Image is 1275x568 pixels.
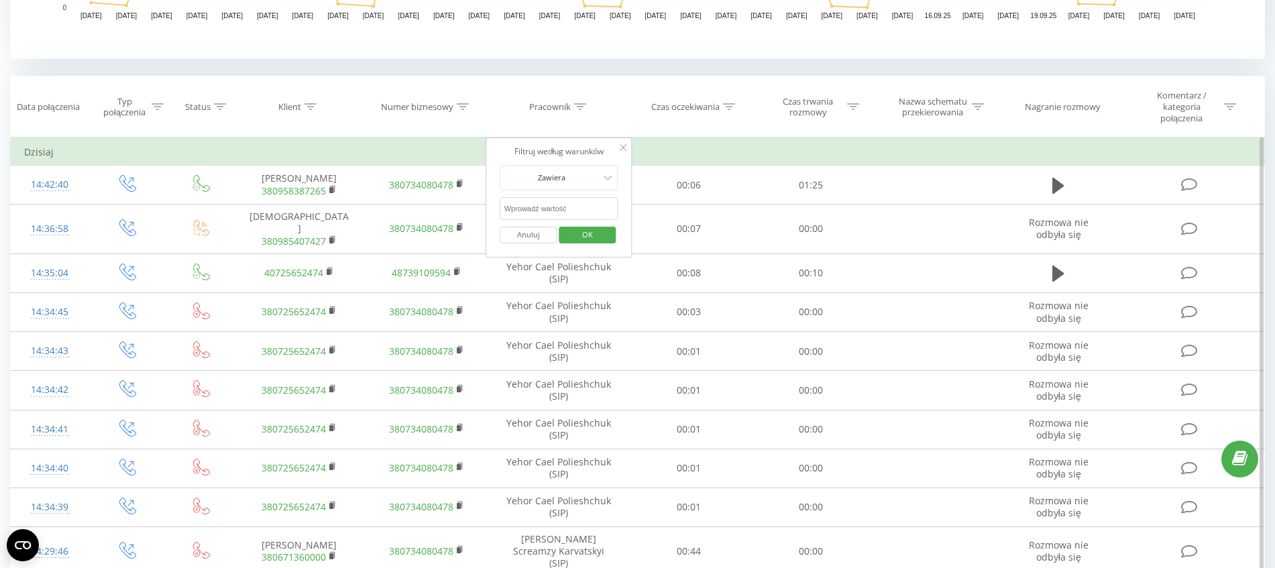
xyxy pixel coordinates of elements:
td: Yehor Cael Polieshchuk (SIP) [490,410,627,449]
text: [DATE] [822,12,843,19]
a: 380734080478 [389,222,453,235]
button: Anuluj [500,227,557,243]
text: [DATE] [751,12,772,19]
text: [DATE] [116,12,137,19]
a: 380734080478 [389,345,453,357]
td: Yehor Cael Polieshchuk (SIP) [490,371,627,410]
a: 380734080478 [389,545,453,557]
text: [DATE] [398,12,419,19]
button: Open CMP widget [7,529,39,561]
div: 14:34:45 [24,299,75,325]
td: 00:00 [750,332,873,371]
a: 48739109594 [392,266,451,279]
div: Filtruj według warunków [500,145,618,158]
div: Czas oczekiwania [651,101,720,113]
span: Rozmowa nie odbyła się [1029,455,1089,480]
div: Klient [278,101,301,113]
td: [DEMOGRAPHIC_DATA] [235,205,363,254]
div: Komentarz / kategoria połączenia [1142,90,1221,124]
td: 00:00 [750,205,873,254]
text: [DATE] [221,12,243,19]
a: 380734080478 [389,384,453,396]
span: Rozmowa nie odbyła się [1029,299,1089,324]
text: 16.09.25 [925,12,951,19]
span: Rozmowa nie odbyła się [1029,216,1089,241]
a: 380725652474 [262,345,326,357]
text: [DATE] [504,12,525,19]
a: 380725652474 [262,500,326,513]
text: [DATE] [363,12,384,19]
td: 00:08 [628,253,751,292]
div: Nagranie rozmowy [1025,101,1101,113]
td: 00:01 [628,332,751,371]
a: 380725652474 [262,305,326,318]
text: [DATE] [186,12,208,19]
div: 14:34:40 [24,455,75,481]
text: 0 [62,4,66,11]
a: 380671360000 [262,551,326,563]
text: 19.09.25 [1030,12,1056,19]
a: 380734080478 [389,461,453,474]
text: [DATE] [786,12,808,19]
span: Rozmowa nie odbyła się [1029,378,1089,402]
text: [DATE] [1174,12,1195,19]
div: 14:35:04 [24,260,75,286]
td: 00:10 [750,253,873,292]
td: 00:01 [628,410,751,449]
span: Rozmowa nie odbyła się [1029,494,1089,519]
div: 14:34:41 [24,416,75,443]
div: Status [185,101,211,113]
input: Wprowadź wartość [500,197,618,221]
span: Rozmowa nie odbyła się [1029,416,1089,441]
text: [DATE] [962,12,984,19]
a: 380734080478 [389,422,453,435]
td: 00:00 [750,371,873,410]
div: Pracownik [529,101,571,113]
text: [DATE] [645,12,667,19]
text: [DATE] [856,12,878,19]
div: 14:36:58 [24,216,75,242]
text: [DATE] [151,12,172,19]
td: Dzisiaj [11,139,1265,166]
text: [DATE] [892,12,913,19]
td: 00:06 [628,166,751,205]
td: 00:00 [750,410,873,449]
a: 40725652474 [264,266,323,279]
text: [DATE] [433,12,455,19]
text: [DATE] [469,12,490,19]
td: [PERSON_NAME] [235,166,363,205]
a: 380725652474 [262,384,326,396]
text: [DATE] [997,12,1019,19]
text: [DATE] [80,12,102,19]
text: [DATE] [292,12,314,19]
text: [DATE] [1068,12,1090,19]
div: 14:42:40 [24,172,75,198]
text: [DATE] [574,12,596,19]
text: [DATE] [1139,12,1160,19]
div: Data połączenia [17,101,80,113]
text: [DATE] [610,12,631,19]
td: 00:00 [750,292,873,331]
a: 380725652474 [262,422,326,435]
td: 01:25 [750,166,873,205]
td: 00:00 [750,449,873,488]
a: 380958387265 [262,184,326,197]
div: 14:34:42 [24,377,75,403]
td: 00:07 [628,205,751,254]
div: 14:34:39 [24,494,75,520]
span: Rozmowa nie odbyła się [1029,339,1089,363]
td: Yehor Cael Polieshchuk (SIP) [490,292,627,331]
text: [DATE] [539,12,561,19]
div: Czas trwania rozmowy [772,96,844,119]
text: [DATE] [1103,12,1125,19]
a: 380734080478 [389,178,453,191]
td: 00:01 [628,449,751,488]
text: [DATE] [716,12,737,19]
button: OK [559,227,616,243]
td: 00:03 [628,292,751,331]
span: OK [569,224,606,245]
a: 380985407427 [262,235,326,247]
td: 00:01 [628,371,751,410]
text: [DATE] [327,12,349,19]
td: Yehor Cael Polieshchuk (SIP) [490,449,627,488]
